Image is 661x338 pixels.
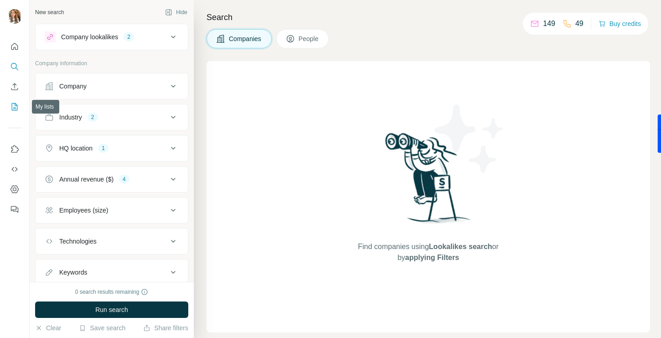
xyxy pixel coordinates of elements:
[36,168,188,190] button: Annual revenue ($)4
[98,144,108,152] div: 1
[59,82,87,91] div: Company
[7,161,22,177] button: Use Surfe API
[59,206,108,215] div: Employees (size)
[36,261,188,283] button: Keywords
[35,8,64,16] div: New search
[429,98,511,180] img: Surfe Illustration - Stars
[124,33,134,41] div: 2
[59,144,93,153] div: HQ location
[36,137,188,159] button: HQ location1
[7,9,22,24] img: Avatar
[159,5,194,19] button: Hide
[95,305,128,314] span: Run search
[7,38,22,55] button: Quick start
[7,58,22,75] button: Search
[36,75,188,97] button: Company
[7,201,22,218] button: Feedback
[575,18,584,29] p: 49
[59,175,114,184] div: Annual revenue ($)
[229,34,262,43] span: Companies
[543,18,555,29] p: 149
[35,323,61,333] button: Clear
[7,78,22,95] button: Enrich CSV
[35,59,188,68] p: Company information
[599,17,641,30] button: Buy credits
[36,106,188,128] button: Industry2
[88,113,98,121] div: 2
[59,237,97,246] div: Technologies
[7,181,22,198] button: Dashboard
[36,26,188,48] button: Company lookalikes2
[119,175,129,183] div: 4
[59,113,82,122] div: Industry
[299,34,320,43] span: People
[35,302,188,318] button: Run search
[207,11,650,24] h4: Search
[36,230,188,252] button: Technologies
[75,288,149,296] div: 0 search results remaining
[143,323,188,333] button: Share filters
[7,99,22,115] button: My lists
[61,32,118,42] div: Company lookalikes
[381,130,476,232] img: Surfe Illustration - Woman searching with binoculars
[36,199,188,221] button: Employees (size)
[79,323,125,333] button: Save search
[7,141,22,157] button: Use Surfe on LinkedIn
[59,268,87,277] div: Keywords
[355,241,501,263] span: Find companies using or by
[405,254,459,261] span: applying Filters
[429,243,492,250] span: Lookalikes search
